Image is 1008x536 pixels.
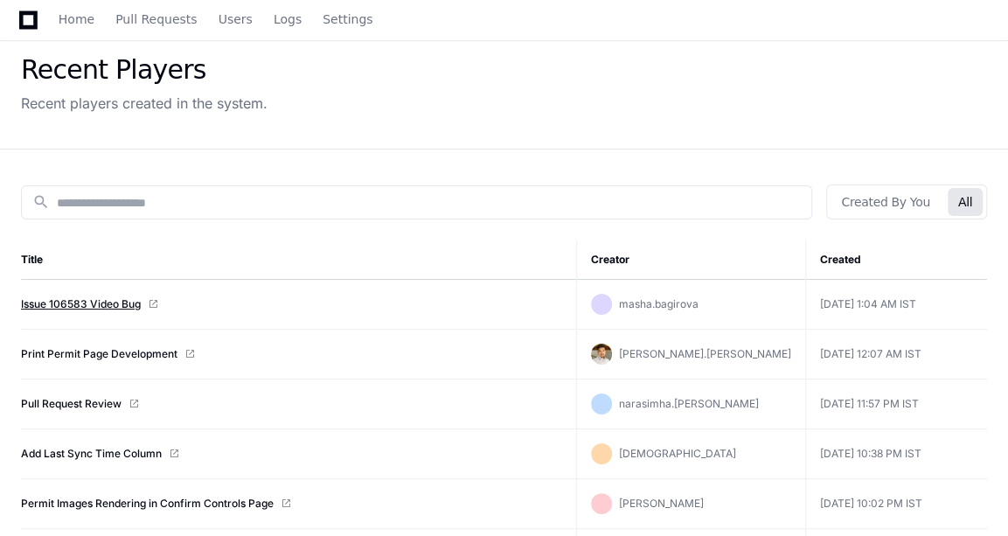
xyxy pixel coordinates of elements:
span: [PERSON_NAME].[PERSON_NAME] [619,347,791,360]
span: masha.bagirova [619,297,699,310]
span: Settings [323,14,372,24]
td: [DATE] 10:02 PM IST [805,479,987,529]
a: Print Permit Page Development [21,347,177,361]
a: Issue 106583 Video Bug [21,297,141,311]
td: [DATE] 10:38 PM IST [805,429,987,479]
td: [DATE] 1:04 AM IST [805,280,987,330]
span: Pull Requests [115,14,197,24]
div: Recent players created in the system. [21,93,268,114]
span: Home [59,14,94,24]
th: Creator [576,240,805,280]
button: Created By You [831,188,940,216]
img: avatar [591,344,612,365]
span: narasimha.[PERSON_NAME] [619,397,759,410]
span: Logs [274,14,302,24]
span: Users [219,14,253,24]
div: Recent Players [21,54,268,86]
a: Add Last Sync Time Column [21,447,162,461]
mat-icon: search [32,193,50,211]
span: [PERSON_NAME] [619,497,704,510]
th: Created [805,240,987,280]
td: [DATE] 11:57 PM IST [805,379,987,429]
a: Permit Images Rendering in Confirm Controls Page [21,497,274,511]
th: Title [21,240,576,280]
span: [DEMOGRAPHIC_DATA] [619,447,736,460]
button: All [948,188,983,216]
a: Pull Request Review [21,397,122,411]
td: [DATE] 12:07 AM IST [805,330,987,379]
